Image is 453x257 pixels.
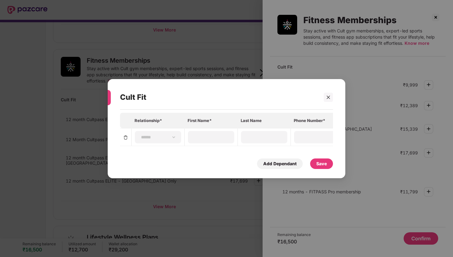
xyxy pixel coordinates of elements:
div: Add Dependant [263,160,297,167]
img: svg+xml;base64,PHN2ZyBpZD0iRGVsZXRlLTMyeDMyIiB4bWxucz0iaHR0cDovL3d3dy53My5vcmcvMjAwMC9zdmciIHdpZH... [123,135,128,140]
th: First Name* [185,112,238,128]
span: close [326,95,330,99]
th: Last Name [238,112,291,128]
div: Save [316,160,327,167]
th: Phone Number* [291,112,344,128]
div: Cult Fit [120,85,315,109]
th: Relationship* [131,112,185,128]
